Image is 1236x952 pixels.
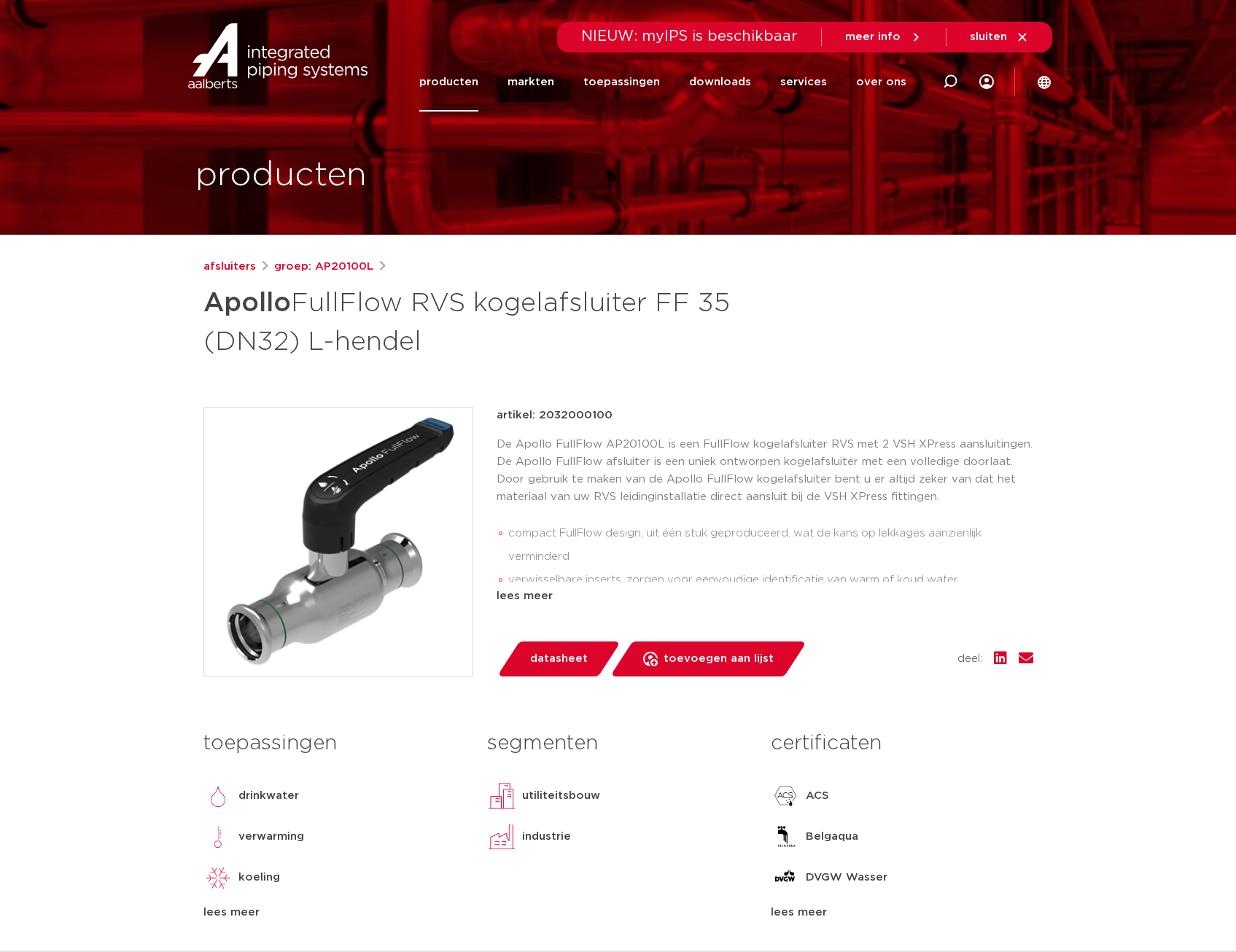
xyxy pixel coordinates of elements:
[522,787,600,805] p: utiliteitsbouw
[203,781,233,811] img: drinkwater
[771,822,800,851] img: Belgaqua
[203,904,465,921] div: lees meer
[771,781,800,811] img: ACS
[806,869,887,886] p: DVGW Wasser
[203,863,233,892] img: koeling
[522,828,571,846] p: industrie
[771,904,1033,921] div: lees meer
[487,822,516,851] img: industrie
[530,647,588,671] span: datasheet
[845,31,922,44] a: meer info
[508,52,554,112] a: markten
[957,650,982,668] span: deel:
[664,647,774,671] span: toevoegen aan lijst
[203,290,291,316] strong: Apollo
[419,52,906,112] nav: Menu
[970,31,1029,44] a: sluiten
[419,52,478,112] a: producten
[203,258,256,276] a: afsluiters
[204,407,473,676] img: Product Image for Apollo FullFlow RVS kogelafsluiter FF 35 (DN32) L-hendel
[581,29,798,44] span: NIEUW: myIPS is beschikbaar
[856,52,906,112] a: over ons
[487,781,516,811] img: utiliteitsbouw
[970,31,1007,42] span: sluiten
[979,52,994,112] div: my IPS
[780,52,827,112] a: services
[583,52,660,112] a: toepassingen
[689,52,751,112] a: downloads
[508,522,1033,569] li: compact FullFlow design, uit één stuk geproduceerd, wat de kans op lekkages aanzienlijk verminderd
[497,407,613,424] p: artikel: 2032000100
[238,828,304,846] p: verwarming
[771,729,1033,758] h3: certificaten
[203,822,233,851] img: verwarming
[806,828,858,846] p: Belgaqua
[845,31,901,42] span: meer info
[238,787,299,805] p: drinkwater
[497,436,1033,506] p: De Apollo FullFlow AP20100L is een FullFlow kogelafsluiter RVS met 2 VSH XPress aansluitingen. De...
[487,729,749,758] h3: segmenten
[497,588,1033,605] div: lees meer
[508,569,1033,592] li: verwisselbare inserts, zorgen voor eenvoudige identificatie van warm of koud water
[203,729,465,758] h3: toepassingen
[274,258,373,276] a: groep: AP20100L
[238,869,280,886] p: koeling
[195,152,367,199] h1: producten
[771,863,800,892] img: DVGW Wasser
[203,281,751,360] h1: FullFlow RVS kogelafsluiter FF 35 (DN32) L-hendel
[806,787,829,805] p: ACS
[497,641,621,676] a: datasheet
